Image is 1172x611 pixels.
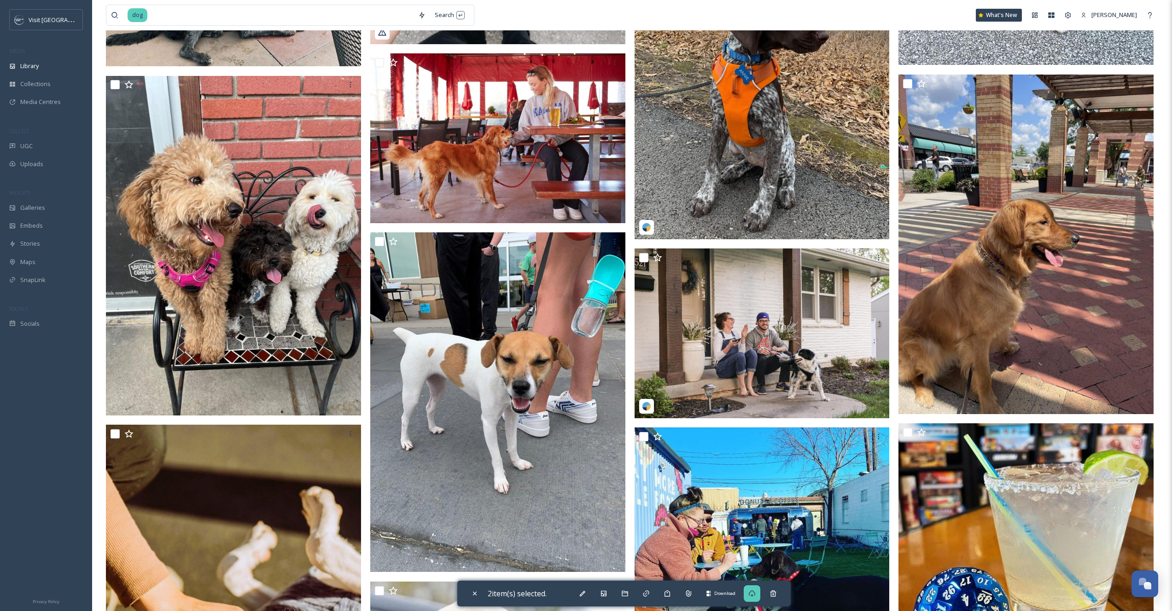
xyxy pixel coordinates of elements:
span: MEDIA [9,47,25,54]
img: cec7205a-5f61-d6ac-3146-b99156220d1c.jpg [898,75,1154,414]
img: 2fd0f7c0-e770-9041-d704-9821adeedddc.jpg [370,53,625,223]
span: Visit [GEOGRAPHIC_DATA] [29,15,100,24]
img: 9806db87-0c6c-9e3c-9b4d-143327c371a5.jpg [635,248,890,418]
span: Stories [20,239,40,248]
span: SnapLink [20,276,46,284]
span: Embeds [20,221,43,230]
img: snapsea-logo.png [642,402,651,411]
span: 2 item(s) selected. [488,588,547,599]
span: [PERSON_NAME] [1091,11,1137,19]
div: Download [711,588,739,599]
span: Collections [20,80,51,88]
span: Media Centres [20,98,61,106]
span: Socials [20,319,40,328]
span: Galleries [20,203,45,212]
span: dog [128,8,147,22]
span: Uploads [20,160,43,168]
img: 27eb6849-df1e-152a-47ae-7da64f10f0d8.jpg [106,76,361,415]
span: WIDGETS [9,189,30,196]
span: UGC [20,142,33,150]
img: snapsea-logo.png [642,223,651,232]
span: Privacy Policy [33,599,59,605]
a: [PERSON_NAME] [1076,6,1142,24]
div: Search [430,6,469,24]
img: e06dde77-5e98-48d7-f617-cb58f79b5f6a.jpg [370,232,625,572]
button: Open Chat [1131,571,1158,597]
a: Privacy Policy [33,595,59,606]
span: Maps [20,258,35,266]
img: c3es6xdrejuflcaqpovn.png [15,15,24,24]
span: SOCIALS [9,305,28,312]
span: Library [20,62,39,70]
a: What's New [976,9,1022,22]
span: COLLECT [9,127,29,134]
